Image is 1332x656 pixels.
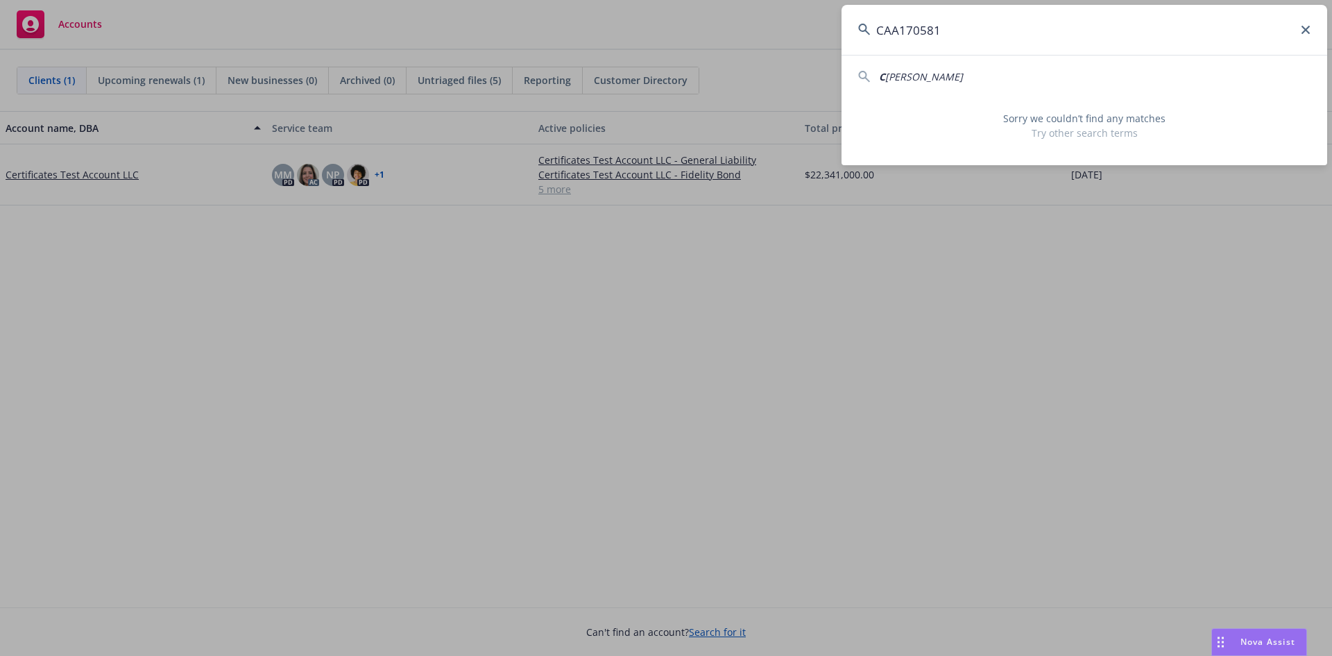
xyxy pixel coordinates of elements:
[885,70,963,83] span: [PERSON_NAME]
[1211,628,1307,656] button: Nova Assist
[879,70,885,83] span: C
[842,5,1327,55] input: Search...
[858,126,1310,140] span: Try other search terms
[1212,629,1229,655] div: Drag to move
[1240,636,1295,648] span: Nova Assist
[858,111,1310,126] span: Sorry we couldn’t find any matches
